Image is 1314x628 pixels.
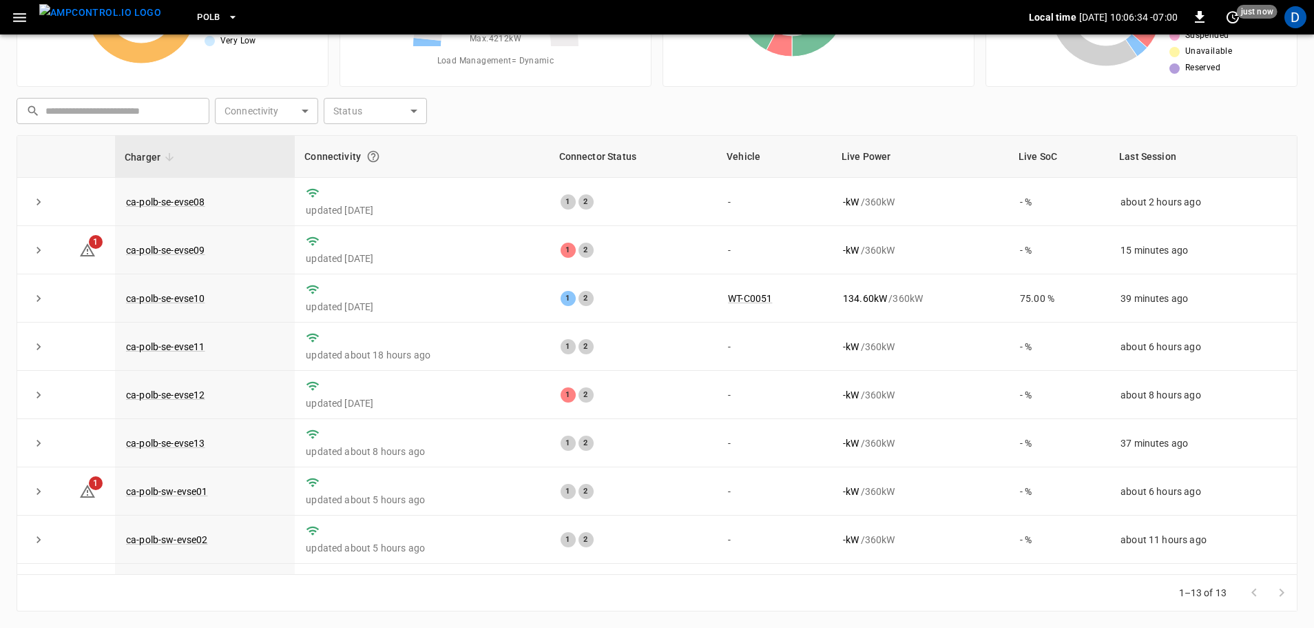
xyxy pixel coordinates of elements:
span: 1 [89,235,103,249]
div: 2 [578,243,594,258]
p: updated about 8 hours ago [306,445,538,458]
td: 37 minutes ago [1109,419,1297,467]
a: ca-polb-sw-evse01 [126,486,208,497]
div: 1 [561,387,576,403]
td: - [717,467,832,516]
p: 1–13 of 13 [1179,586,1227,600]
div: / 360 kW [843,388,998,402]
button: expand row [28,336,49,357]
td: about 6 hours ago [1109,323,1297,371]
td: [DATE] [1109,564,1297,612]
p: [DATE] 10:06:34 -07:00 [1079,10,1178,24]
p: updated about 18 hours ago [306,348,538,362]
td: - [717,371,832,419]
p: updated about 5 hours ago [306,493,538,507]
td: - % [1009,371,1109,419]
a: WT-C0051 [728,293,772,304]
p: updated [DATE] [306,252,538,265]
span: Reserved [1185,61,1220,75]
p: updated [DATE] [306,203,538,217]
p: - kW [843,195,859,209]
th: Connector Status [550,136,718,178]
div: 1 [561,436,576,451]
th: Live SoC [1009,136,1109,178]
div: 2 [578,436,594,451]
a: 1 [79,243,96,254]
div: / 360 kW [843,533,998,547]
p: updated [DATE] [306,396,538,410]
button: expand row [28,385,49,405]
td: - % [1009,419,1109,467]
p: - kW [843,340,859,354]
p: - kW [843,436,859,450]
div: 2 [578,194,594,210]
p: - kW [843,533,859,547]
div: 1 [561,339,576,354]
div: / 360 kW [843,243,998,257]
a: ca-polb-se-evse13 [126,438,205,449]
div: 2 [578,291,594,306]
td: - % [1009,323,1109,371]
td: about 6 hours ago [1109,467,1297,516]
div: 1 [561,484,576,499]
span: just now [1237,5,1277,19]
div: 2 [578,387,594,403]
div: 2 [578,339,594,354]
div: 1 [561,291,576,306]
div: 1 [561,243,576,258]
div: 2 [578,484,594,499]
p: updated about 5 hours ago [306,541,538,555]
td: - [717,564,832,612]
div: / 360 kW [843,195,998,209]
button: expand row [28,433,49,454]
td: - [717,516,832,564]
td: - [717,226,832,274]
th: Last Session [1109,136,1297,178]
td: about 2 hours ago [1109,178,1297,226]
a: ca-polb-se-evse08 [126,196,205,207]
button: set refresh interval [1222,6,1244,28]
div: 1 [561,532,576,547]
p: - kW [843,485,859,498]
td: - % [1009,178,1109,226]
div: / 360 kW [843,485,998,498]
span: Max. 4212 kW [470,32,521,46]
td: 75.00 % [1009,274,1109,323]
p: Local time [1029,10,1076,24]
td: 39 minutes ago [1109,274,1297,323]
a: ca-polb-se-evse11 [126,341,205,352]
td: - [717,323,832,371]
td: about 8 hours ago [1109,371,1297,419]
td: - % [1009,564,1109,612]
td: - % [1009,467,1109,516]
img: ampcontrol.io logo [39,4,161,21]
div: 1 [561,194,576,210]
button: Connection between the charger and our software. [361,144,386,169]
p: 134.60 kW [843,292,887,305]
th: Live Power [832,136,1009,178]
span: PoLB [197,10,220,26]
button: expand row [28,240,49,261]
div: / 360 kW [843,436,998,450]
a: 1 [79,485,96,496]
span: Charger [125,149,178,165]
p: - kW [843,243,859,257]
button: expand row [28,192,49,212]
button: expand row [28,288,49,309]
div: profile-icon [1284,6,1306,28]
td: - % [1009,516,1109,564]
p: updated [DATE] [306,300,538,314]
button: expand row [28,481,49,502]
span: 1 [89,476,103,490]
span: Unavailable [1185,45,1232,59]
button: expand row [28,529,49,550]
span: Load Management = Dynamic [437,54,554,68]
td: - [717,419,832,467]
a: ca-polb-se-evse12 [126,389,205,401]
a: ca-polb-sw-evse02 [126,534,208,545]
a: ca-polb-se-evse09 [126,245,205,256]
span: Suspended [1185,29,1229,43]
span: Very Low [220,34,256,48]
button: PoLB [191,4,244,31]
div: 2 [578,532,594,547]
